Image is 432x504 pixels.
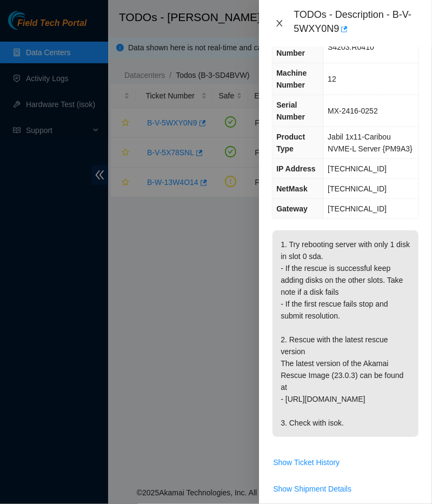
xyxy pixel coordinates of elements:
button: Show Ticket History [273,454,340,471]
span: 12 [328,75,336,83]
span: NetMask [276,184,308,193]
span: close [275,19,284,28]
span: [TECHNICAL_ID] [328,164,387,173]
span: Show Ticket History [273,456,340,468]
span: MX-2416-0252 [328,107,378,115]
span: [TECHNICAL_ID] [328,204,387,213]
div: TODOs - Description - B-V-5WXY0N9 [294,9,419,38]
button: Show Shipment Details [273,480,352,498]
span: Machine Number [276,69,307,89]
p: 1. Try rebooting server with only 1 disk in slot 0 sda. - If the rescue is successful keep adding... [273,230,418,437]
span: Show Shipment Details [273,483,351,495]
span: S4203.R0410 [328,43,374,51]
button: Close [272,18,287,29]
span: [TECHNICAL_ID] [328,184,387,193]
span: Jabil 1x11-Caribou NVME-L Server {PM9A3} [328,132,413,153]
span: Serial Number [276,101,305,121]
span: Product Type [276,132,305,153]
span: IP Address [276,164,315,173]
span: Gateway [276,204,308,213]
